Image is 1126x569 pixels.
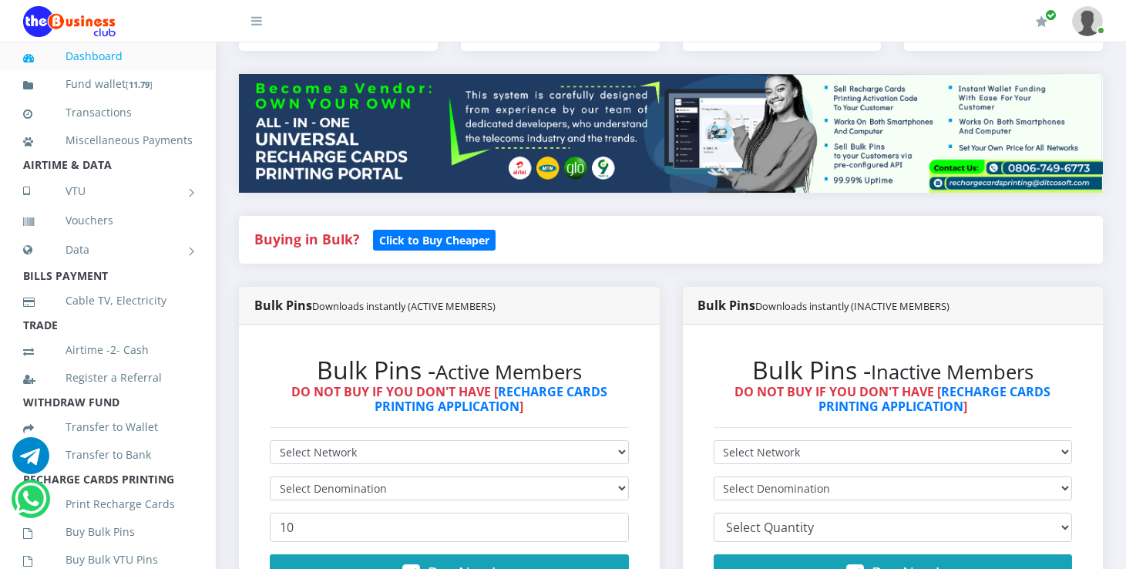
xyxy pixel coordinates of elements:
[23,172,193,210] a: VTU
[126,79,153,90] small: [ ]
[254,297,496,314] strong: Bulk Pins
[756,299,950,313] small: Downloads instantly (INACTIVE MEMBERS)
[23,123,193,158] a: Miscellaneous Payments
[734,383,1050,415] strong: DO NOT BUY IF YOU DON'T HAVE [ ]
[23,203,193,238] a: Vouchers
[818,383,1051,415] a: RECHARGE CARDS PRINTING APPLICATION
[373,230,496,248] a: Click to Buy Cheaper
[435,359,582,386] small: Active Members
[23,66,193,103] a: Fund wallet[11.79]
[23,514,193,550] a: Buy Bulk Pins
[375,383,607,415] a: RECHARGE CARDS PRINTING APPLICATION
[23,409,193,445] a: Transfer to Wallet
[23,487,193,522] a: Print Recharge Cards
[270,513,629,542] input: Enter Quantity
[23,360,193,396] a: Register a Referral
[254,230,359,248] strong: Buying in Bulk?
[1036,15,1047,28] i: Renew/Upgrade Subscription
[23,95,193,130] a: Transactions
[23,39,193,74] a: Dashboard
[291,383,607,415] strong: DO NOT BUY IF YOU DON'T HAVE [ ]
[23,6,116,37] img: Logo
[871,359,1034,386] small: Inactive Members
[15,492,46,517] a: Chat for support
[714,355,1073,385] h2: Bulk Pins -
[23,332,193,368] a: Airtime -2- Cash
[698,297,950,314] strong: Bulk Pins
[23,283,193,318] a: Cable TV, Electricity
[379,233,489,247] b: Click to Buy Cheaper
[23,437,193,473] a: Transfer to Bank
[12,449,49,474] a: Chat for support
[1072,6,1103,36] img: User
[239,74,1103,193] img: multitenant_rcp.png
[270,355,629,385] h2: Bulk Pins -
[1045,9,1057,21] span: Renew/Upgrade Subscription
[129,79,150,90] b: 11.79
[23,231,193,269] a: Data
[312,299,496,313] small: Downloads instantly (ACTIVE MEMBERS)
